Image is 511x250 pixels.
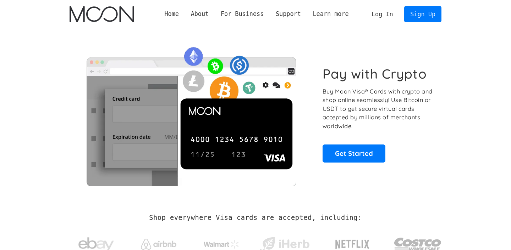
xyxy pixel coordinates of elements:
[313,10,348,18] div: Learn more
[185,10,215,18] div: About
[70,42,313,186] img: Moon Cards let you spend your crypto anywhere Visa is accepted.
[323,87,434,131] p: Buy Moon Visa® Cards with crypto and shop online seamlessly! Use Bitcoin or USDT to get secure vi...
[159,10,185,18] a: Home
[141,239,176,250] img: Airbnb
[323,66,427,82] h1: Pay with Crypto
[221,10,264,18] div: For Business
[70,6,134,22] img: Moon Logo
[270,10,307,18] div: Support
[276,10,301,18] div: Support
[404,6,441,22] a: Sign Up
[307,10,355,18] div: Learn more
[149,214,362,222] h2: Shop everywhere Visa cards are accepted, including:
[204,240,239,249] img: Walmart
[215,10,270,18] div: For Business
[191,10,209,18] div: About
[323,144,385,162] a: Get Started
[366,6,399,22] a: Log In
[70,6,134,22] a: home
